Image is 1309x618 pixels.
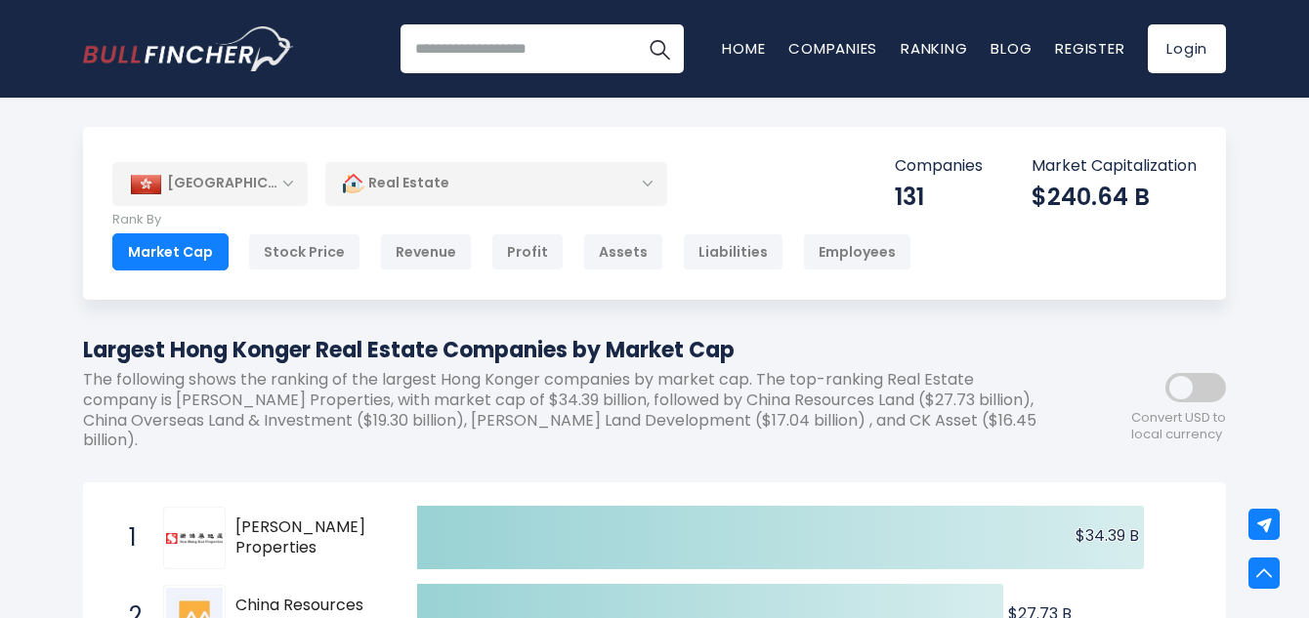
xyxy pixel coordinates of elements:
a: Home [722,38,765,59]
p: Market Capitalization [1032,156,1197,177]
div: [GEOGRAPHIC_DATA] [112,162,308,205]
div: Real Estate [325,161,667,206]
span: Convert USD to local currency [1131,410,1226,443]
img: Sun Hung Kai Properties [166,533,223,544]
span: [PERSON_NAME] Properties [235,517,383,558]
div: Assets [583,233,663,270]
p: Rank By [112,212,911,228]
div: Revenue [380,233,472,270]
div: Profit [491,233,564,270]
h1: Largest Hong Konger Real Estate Companies by Market Cap [83,334,1050,366]
p: The following shows the ranking of the largest Hong Konger companies by market cap. The top-ranki... [83,370,1050,451]
div: Market Cap [112,233,229,270]
text: $34.39 B [1076,524,1139,547]
div: Stock Price [248,233,360,270]
div: 131 [895,182,983,212]
div: Employees [803,233,911,270]
p: Companies [895,156,983,177]
button: Search [635,24,684,73]
a: Register [1055,38,1124,59]
img: Bullfincher logo [83,26,294,71]
a: Login [1148,24,1226,73]
a: Companies [788,38,877,59]
div: $240.64 B [1032,182,1197,212]
div: Liabilities [683,233,783,270]
a: Ranking [901,38,967,59]
a: Go to homepage [83,26,293,71]
span: 1 [119,521,139,555]
a: Blog [991,38,1032,59]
